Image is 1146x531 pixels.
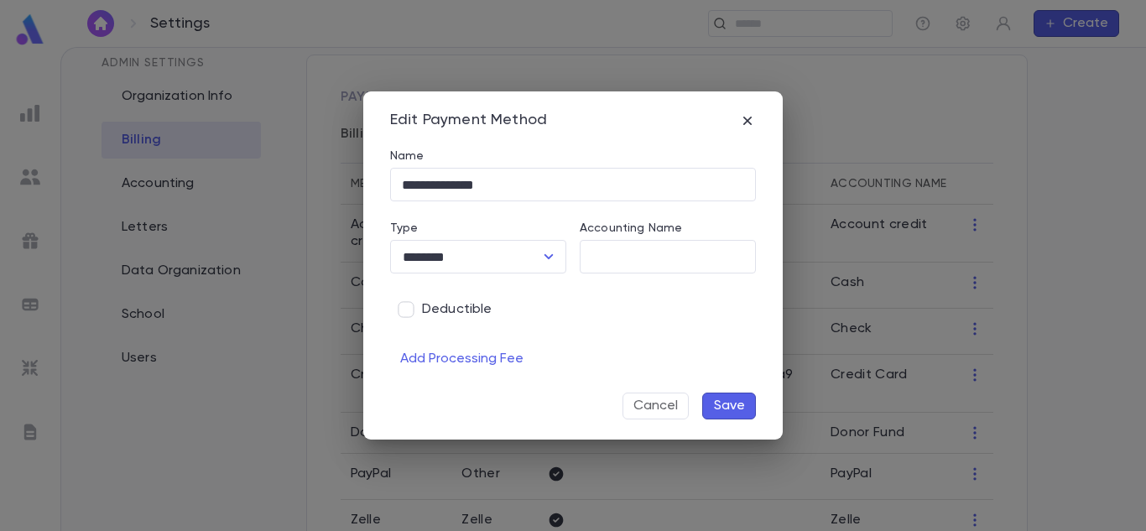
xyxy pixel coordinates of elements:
[580,221,682,235] label: Accounting Name
[390,112,547,130] div: Edit Payment Method
[390,221,419,235] label: Type
[702,393,756,419] button: Save
[622,393,689,419] button: Cancel
[390,346,534,372] button: Add Processing Fee
[390,149,425,163] label: Name
[537,245,560,268] button: Open
[422,301,492,318] span: Deductible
